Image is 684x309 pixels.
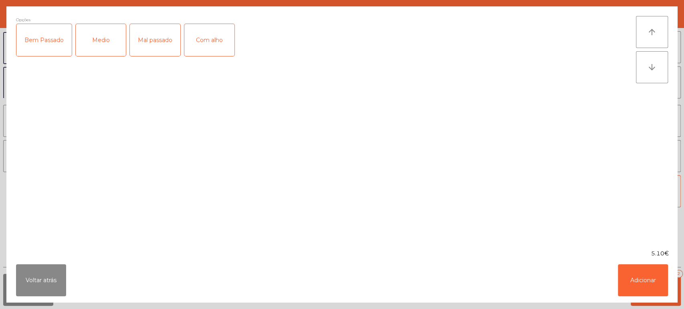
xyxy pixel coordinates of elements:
[618,264,668,296] button: Adicionar
[647,27,657,37] i: arrow_upward
[184,24,234,56] div: Com alho
[16,24,72,56] div: Bem Passado
[647,62,657,72] i: arrow_downward
[16,264,66,296] button: Voltar atrás
[636,16,668,48] button: arrow_upward
[130,24,180,56] div: Mal passado
[636,51,668,83] button: arrow_downward
[16,16,30,24] span: Opções
[6,249,678,258] div: 5.10€
[76,24,126,56] div: Medio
